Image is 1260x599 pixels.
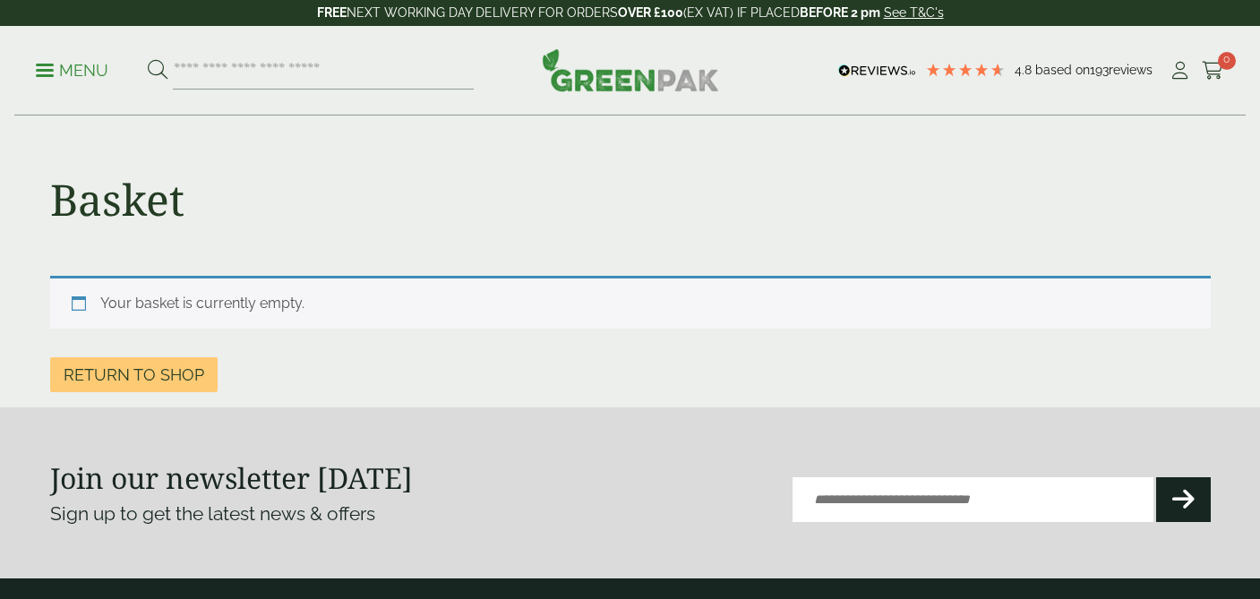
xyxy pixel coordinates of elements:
img: REVIEWS.io [838,64,916,77]
strong: Join our newsletter [DATE] [50,458,413,497]
div: 4.8 Stars [925,62,1006,78]
i: My Account [1169,62,1191,80]
a: See T&C's [884,5,944,20]
strong: FREE [317,5,347,20]
a: Return to shop [50,357,218,392]
div: Your basket is currently empty. [50,276,1211,329]
p: Menu [36,60,108,81]
a: 0 [1202,57,1224,84]
span: reviews [1109,63,1153,77]
h1: Basket [50,174,184,226]
span: 4.8 [1015,63,1035,77]
span: 193 [1090,63,1109,77]
img: GreenPak Supplies [542,48,719,91]
strong: BEFORE 2 pm [800,5,880,20]
span: 0 [1218,52,1236,70]
i: Cart [1202,62,1224,80]
a: Menu [36,60,108,78]
strong: OVER £100 [618,5,683,20]
p: Sign up to get the latest news & offers [50,500,572,528]
span: Based on [1035,63,1090,77]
